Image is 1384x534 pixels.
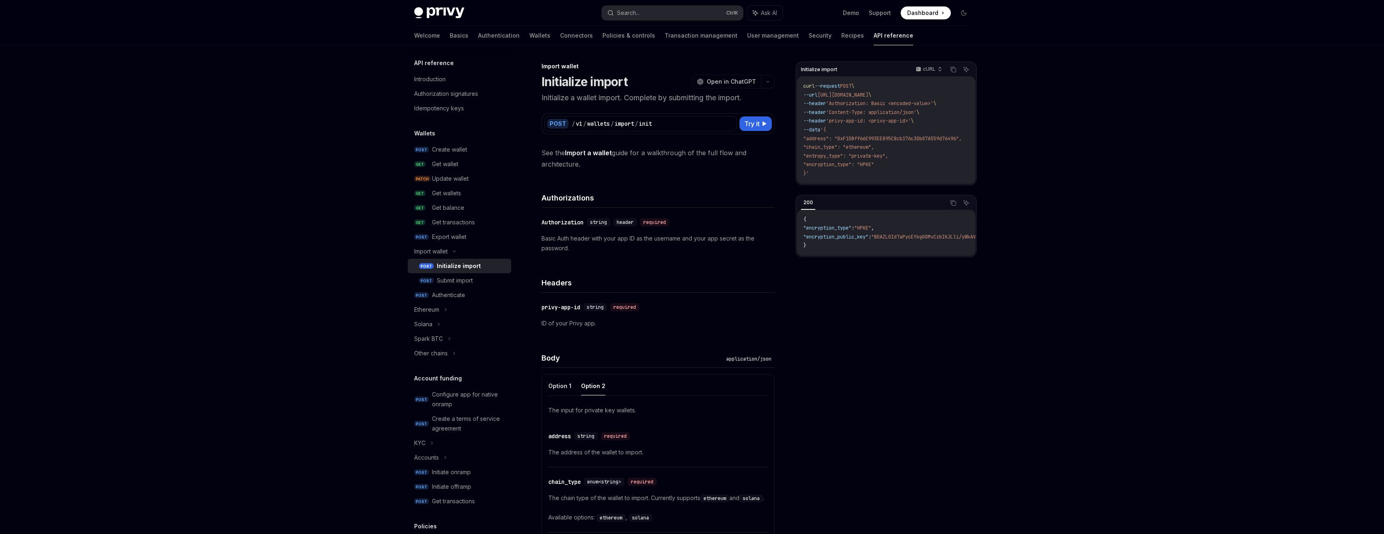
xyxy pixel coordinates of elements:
[432,414,506,433] div: Create a terms of service agreement
[628,478,657,486] div: required
[560,26,593,45] a: Connectors
[414,176,430,182] span: PATCH
[803,161,874,168] span: "encryption_type": "HPKE"
[948,198,958,208] button: Copy the contents from the code block
[450,26,468,45] a: Basics
[601,432,630,440] div: required
[817,92,868,98] span: [URL][DOMAIN_NAME]
[923,66,935,72] p: cURL
[414,58,454,68] h5: API reference
[851,225,854,231] span: :
[547,119,569,129] div: POST
[747,6,783,20] button: Ask AI
[933,100,936,107] span: \
[432,145,467,154] div: Create wallet
[408,72,511,87] a: Introduction
[408,186,511,201] a: GETGet wallets
[826,109,916,116] span: 'Content-Type: application/json'
[408,230,511,244] a: POSTExport wallet
[851,83,854,89] span: \
[541,234,775,253] p: Basic Auth header with your app ID as the username and your app secret as the password.
[408,215,511,230] a: GETGet transactions
[803,83,815,89] span: curl
[548,376,571,395] button: Option 1
[529,26,550,45] a: Wallets
[587,120,610,128] div: wallets
[610,303,639,311] div: required
[723,355,775,363] div: application/json
[602,6,743,20] button: Search...CtrlK
[437,261,481,271] div: Initialize import
[820,127,826,133] span: '{
[587,479,621,485] span: enum<string>
[548,513,768,522] div: Available options:
[576,120,582,128] div: v1
[961,64,971,75] button: Ask AI
[414,319,432,329] div: Solana
[803,127,820,133] span: --data
[414,438,426,448] div: KYC
[615,120,634,128] div: import
[408,259,511,273] a: POSTInitialize import
[803,153,888,159] span: "entropy_type": "private-key",
[408,288,511,302] a: POSTAuthenticate
[801,198,815,207] div: 200
[590,219,607,226] span: string
[541,218,584,226] div: Authorization
[596,514,626,522] code: ethereum
[747,26,799,45] a: User management
[577,433,594,439] span: string
[432,482,471,492] div: Initiate offramp
[707,78,756,86] span: Open in ChatGPT
[432,188,461,198] div: Get wallets
[408,273,511,288] a: POSTSubmit import
[414,292,429,298] span: POST
[901,6,951,19] a: Dashboard
[541,74,628,89] h1: Initialize import
[739,116,772,131] button: Try it
[635,120,638,128] div: /
[871,234,1126,240] span: "BDAZLOIdTaPycEYkgG0MvCzbIKJLli/yWkAV5yCa9yOsZ4JsrLweA5MnP8YIiY4k/RRzC+APhhO+P+Hoz/rt7Go="
[948,64,958,75] button: Copy the contents from the code block
[572,120,575,128] div: /
[408,494,511,509] a: POSTGet transactions
[548,493,768,503] p: The chain type of the wallet to import. Currently supports and .
[809,26,832,45] a: Security
[639,120,652,128] div: init
[803,225,851,231] span: "encryption_type"
[911,63,946,76] button: cURL
[957,6,970,19] button: Toggle dark mode
[432,290,465,300] div: Authenticate
[541,192,775,203] h4: Authorizations
[541,62,775,70] div: Import wallet
[478,26,520,45] a: Authentication
[916,109,919,116] span: \
[911,118,914,124] span: \
[704,495,726,502] span: ethereum
[408,157,511,171] a: GETGet wallet
[602,26,655,45] a: Policies & controls
[414,103,464,113] div: Idempotency keys
[611,120,614,128] div: /
[414,161,426,167] span: GET
[437,276,473,285] div: Submit import
[548,405,768,415] p: The input for private key wallets.
[408,201,511,215] a: GETGet balance
[692,75,761,89] button: Open in ChatGPT
[408,387,511,412] a: POSTConfigure app for native onramp
[801,66,837,73] span: Initialize import
[761,9,777,17] span: Ask AI
[414,305,439,314] div: Ethereum
[803,135,962,142] span: "address": "0xF1DBff66C993EE895C8cb176c30b07A559d76496",
[840,83,851,89] span: POST
[541,277,775,288] h4: Headers
[803,234,868,240] span: "encryption_public_key"
[408,87,511,101] a: Authorization signatures
[869,9,891,17] a: Support
[414,26,440,45] a: Welcome
[432,496,475,506] div: Get transactions
[414,247,448,256] div: Import wallet
[826,100,933,107] span: 'Authorization: Basic <encoded-value>'
[617,8,640,18] div: Search...
[617,219,634,226] span: header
